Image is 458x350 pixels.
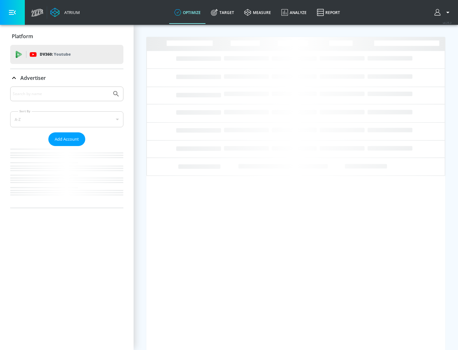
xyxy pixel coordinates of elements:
p: DV360: [40,51,71,58]
p: Youtube [54,51,71,58]
a: Report [312,1,345,24]
nav: list of Advertiser [10,146,123,208]
a: Analyze [276,1,312,24]
a: optimize [169,1,206,24]
span: Add Account [55,136,79,143]
input: Search by name [13,90,109,98]
div: Advertiser [10,87,123,208]
a: measure [239,1,276,24]
p: Advertiser [20,74,46,81]
button: Add Account [48,132,85,146]
p: Platform [12,33,33,40]
a: Atrium [50,8,80,17]
div: Atrium [62,10,80,15]
div: DV360: Youtube [10,45,123,64]
div: A-Z [10,111,123,127]
div: Platform [10,27,123,45]
span: v 4.25.2 [443,21,452,24]
label: Sort By [18,109,32,113]
a: Target [206,1,239,24]
div: Advertiser [10,69,123,87]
